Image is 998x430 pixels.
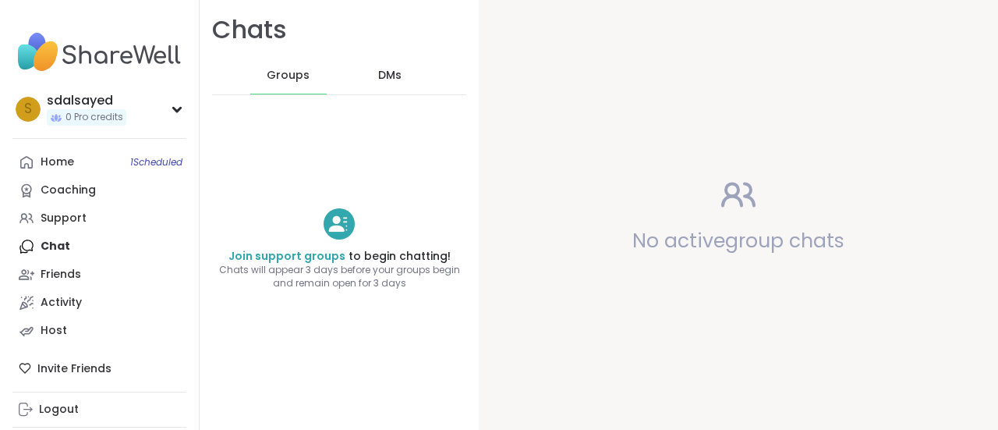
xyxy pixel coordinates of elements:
[41,323,67,339] div: Host
[228,248,345,264] a: Join support groups
[12,176,186,204] a: Coaching
[41,267,81,283] div: Friends
[12,261,186,289] a: Friends
[12,204,186,233] a: Support
[41,155,74,170] div: Home
[47,92,126,109] div: sdalsayed
[65,111,123,124] span: 0 Pro credits
[41,295,82,311] div: Activity
[41,183,96,198] div: Coaching
[212,12,287,48] h1: Chats
[39,402,79,418] div: Logout
[12,396,186,424] a: Logout
[12,317,186,345] a: Host
[130,156,182,169] span: 1 Scheduled
[24,99,32,119] span: s
[12,25,186,80] img: ShareWell Nav Logo
[632,227,844,254] span: No active group chats
[12,289,186,317] a: Activity
[12,148,186,176] a: Home1Scheduled
[378,68,402,84] span: DMs
[41,211,87,226] div: Support
[200,249,479,265] h4: to begin chatting!
[200,264,479,290] span: Chats will appear 3 days before your groups begin and remain open for 3 days
[12,354,186,382] div: Invite Friends
[267,68,310,84] span: Groups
